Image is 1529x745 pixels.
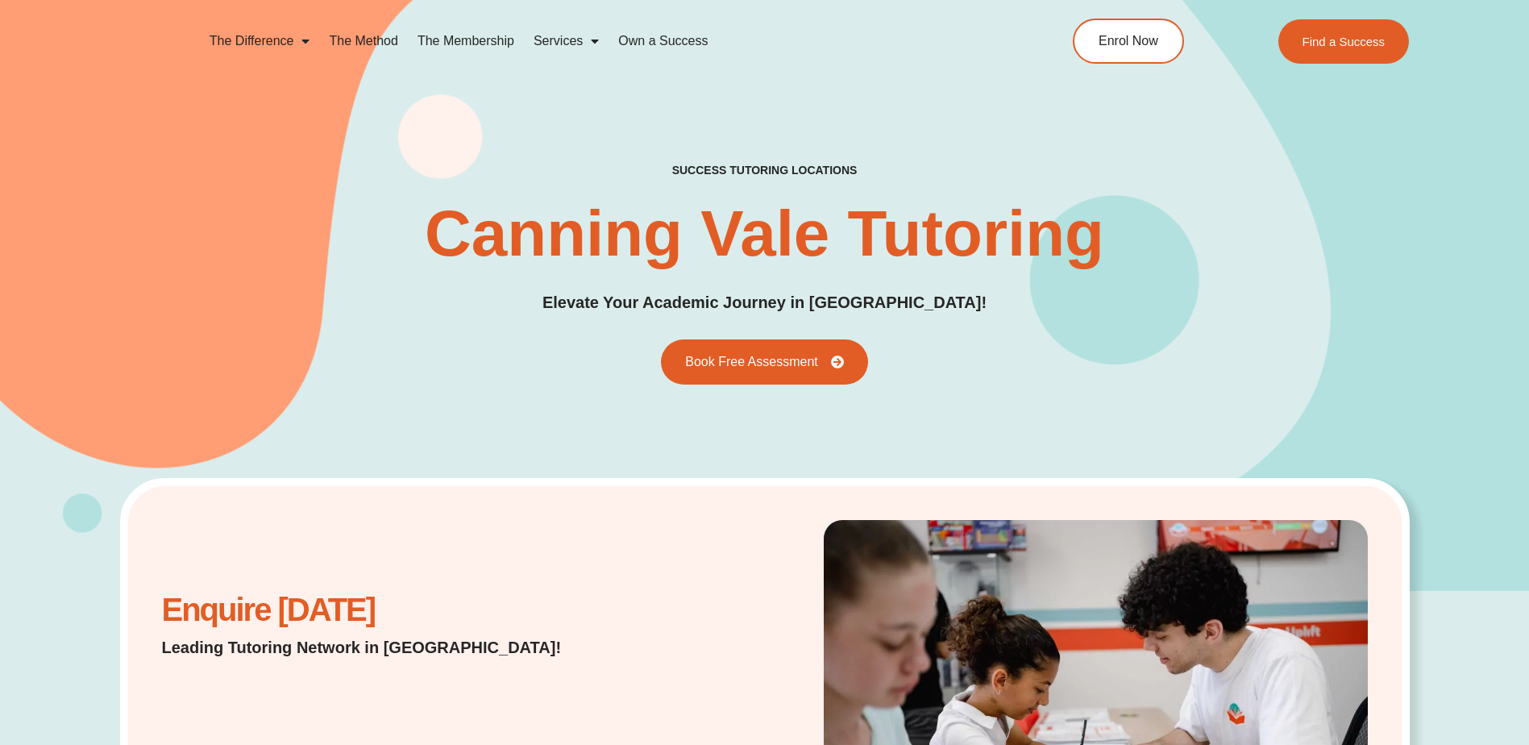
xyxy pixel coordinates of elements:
p: Elevate Your Academic Journey in [GEOGRAPHIC_DATA]! [542,290,987,315]
nav: Menu [200,23,999,60]
span: Book Free Assessment [685,356,818,368]
h1: Canning Vale Tutoring [425,202,1104,266]
a: Services [524,23,609,60]
a: The Membership [408,23,524,60]
h2: Enquire [DATE] [162,600,603,620]
a: Own a Success [609,23,717,60]
a: Book Free Assessment [661,339,868,385]
a: Find a Success [1278,19,1410,64]
span: Find a Success [1303,35,1386,48]
h2: success tutoring locations [672,163,858,177]
a: The Difference [200,23,320,60]
a: The Method [319,23,407,60]
p: Leading Tutoring Network in [GEOGRAPHIC_DATA]! [162,636,603,659]
a: Enrol Now [1073,19,1184,64]
span: Enrol Now [1099,35,1158,48]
